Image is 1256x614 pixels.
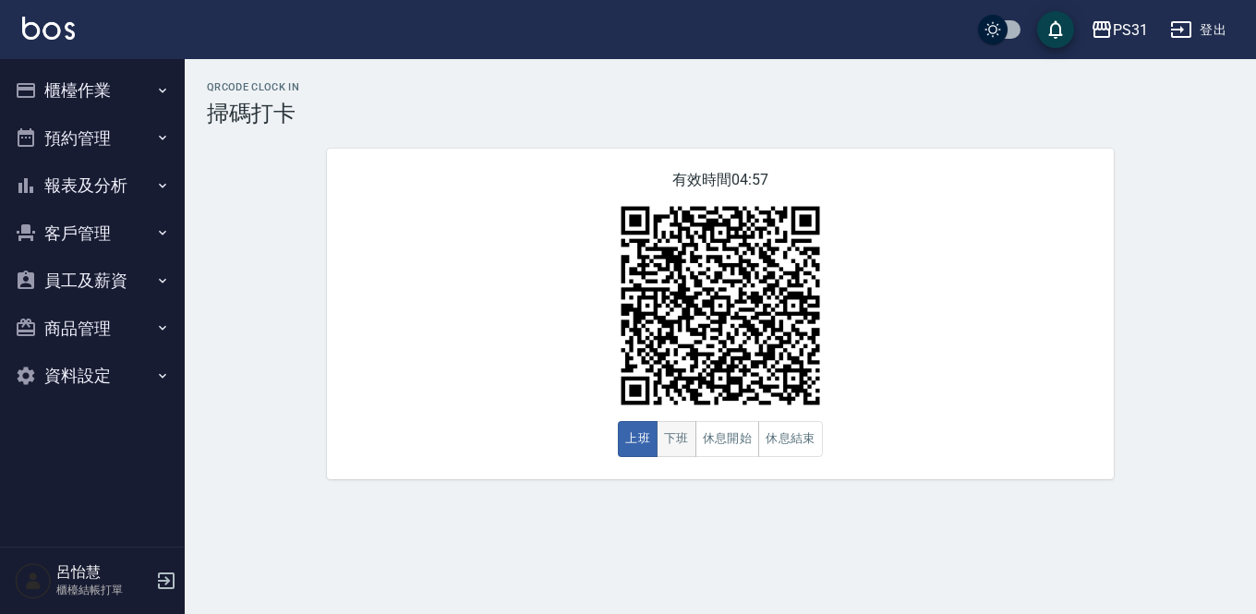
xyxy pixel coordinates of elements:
img: Person [15,562,52,599]
img: Logo [22,17,75,40]
h2: QRcode Clock In [207,81,1234,93]
button: 報表及分析 [7,162,177,210]
button: PS31 [1083,11,1155,49]
button: 休息結束 [758,421,823,457]
button: 上班 [618,421,658,457]
button: 休息開始 [695,421,760,457]
button: 下班 [657,421,696,457]
button: 員工及薪資 [7,257,177,305]
p: 櫃檯結帳打單 [56,582,151,598]
h3: 掃碼打卡 [207,101,1234,126]
button: 預約管理 [7,114,177,163]
button: 客戶管理 [7,210,177,258]
div: 有效時間 04:57 [327,149,1114,479]
div: PS31 [1113,18,1148,42]
button: 商品管理 [7,305,177,353]
h5: 呂怡慧 [56,563,151,582]
button: 資料設定 [7,352,177,400]
button: 櫃檯作業 [7,66,177,114]
button: 登出 [1163,13,1234,47]
button: save [1037,11,1074,48]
